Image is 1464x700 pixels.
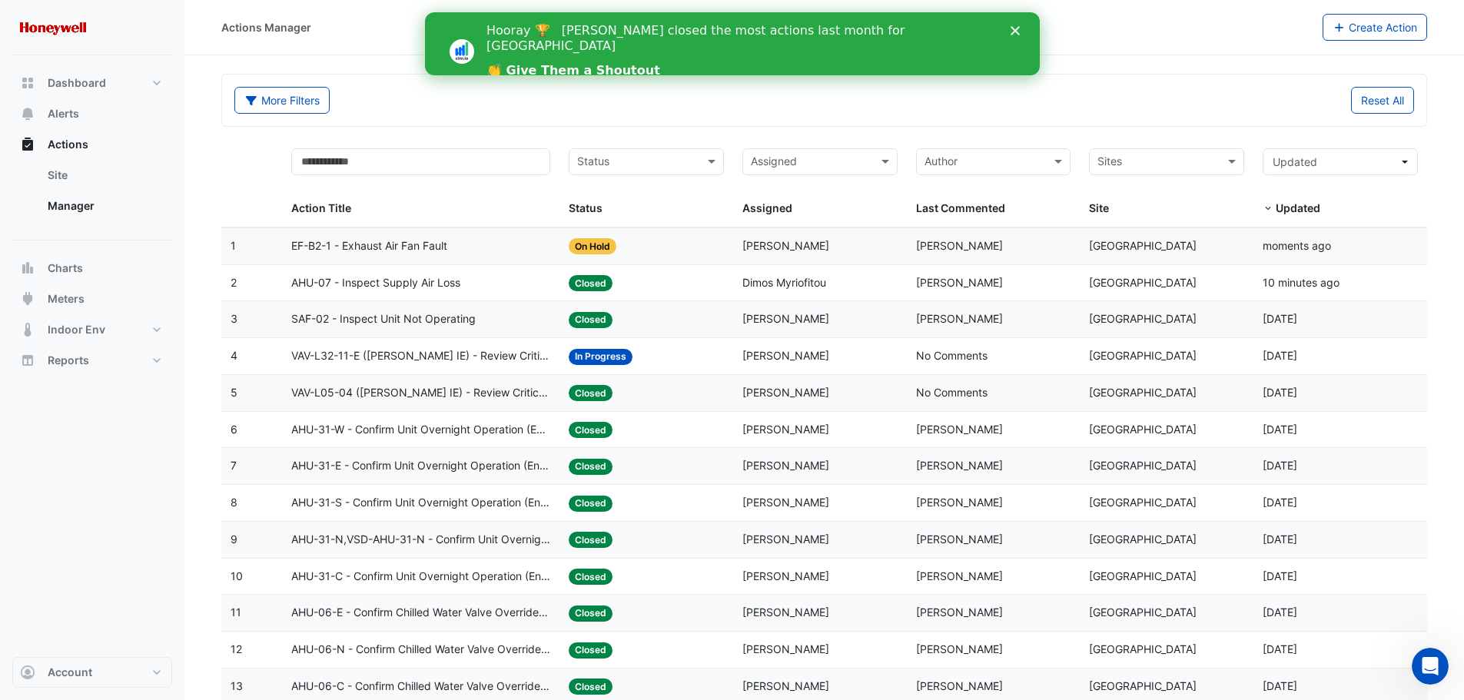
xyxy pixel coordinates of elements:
[12,129,172,160] button: Actions
[742,276,826,289] span: Dimos Myriofitou
[1089,423,1197,436] span: [GEOGRAPHIC_DATA]
[569,642,612,659] span: Closed
[12,160,172,227] div: Actions
[569,459,612,475] span: Closed
[742,532,829,546] span: [PERSON_NAME]
[291,274,460,292] span: AHU-07 - Inspect Supply Air Loss
[231,239,236,252] span: 1
[1089,349,1197,362] span: [GEOGRAPHIC_DATA]
[1263,386,1297,399] span: 2025-07-07T11:36:36.786
[231,423,237,436] span: 6
[1263,532,1297,546] span: 2025-06-24T11:19:07.611
[231,349,237,362] span: 4
[742,239,829,252] span: [PERSON_NAME]
[1089,569,1197,582] span: [GEOGRAPHIC_DATA]
[61,51,235,68] a: 👏 Give Them a Shoutout
[916,386,988,399] span: No Comments
[1089,605,1197,619] span: [GEOGRAPHIC_DATA]
[742,459,829,472] span: [PERSON_NAME]
[48,260,83,276] span: Charts
[20,106,35,121] app-icon: Alerts
[569,275,612,291] span: Closed
[1263,679,1297,692] span: 2025-06-23T17:56:49.897
[35,160,172,191] a: Site
[12,345,172,376] button: Reports
[916,201,1005,214] span: Last Commented
[12,284,172,314] button: Meters
[1089,679,1197,692] span: [GEOGRAPHIC_DATA]
[742,679,829,692] span: [PERSON_NAME]
[569,605,612,622] span: Closed
[742,496,829,509] span: [PERSON_NAME]
[425,12,1040,75] iframe: Intercom live chat banner
[291,384,550,402] span: VAV-L05-04 ([PERSON_NAME] IE) - Review Critical Sensor Outside Range
[1263,276,1340,289] span: 2025-08-12T13:23:55.010
[1273,155,1317,168] span: Updated
[18,12,88,43] img: Company Logo
[221,19,311,35] div: Actions Manager
[231,276,237,289] span: 2
[1089,312,1197,325] span: [GEOGRAPHIC_DATA]
[12,657,172,688] button: Account
[1263,569,1297,582] span: 2025-06-24T11:12:06.733
[569,312,612,328] span: Closed
[1263,239,1331,252] span: 2025-08-12T13:35:13.364
[48,75,106,91] span: Dashboard
[291,310,476,328] span: SAF-02 - Inspect Unit Not Operating
[1089,496,1197,509] span: [GEOGRAPHIC_DATA]
[291,347,550,365] span: VAV-L32-11-E ([PERSON_NAME] IE) - Review Critical Sensor Outside Range
[12,253,172,284] button: Charts
[916,459,1003,472] span: [PERSON_NAME]
[569,422,612,438] span: Closed
[742,312,829,325] span: [PERSON_NAME]
[1351,87,1414,114] button: Reset All
[916,532,1003,546] span: [PERSON_NAME]
[916,276,1003,289] span: [PERSON_NAME]
[20,137,35,152] app-icon: Actions
[20,260,35,276] app-icon: Charts
[291,201,351,214] span: Action Title
[742,386,829,399] span: [PERSON_NAME]
[20,353,35,368] app-icon: Reports
[12,98,172,129] button: Alerts
[742,423,829,436] span: [PERSON_NAME]
[1089,459,1197,472] span: [GEOGRAPHIC_DATA]
[1263,642,1297,655] span: 2025-06-23T17:57:00.979
[1089,239,1197,252] span: [GEOGRAPHIC_DATA]
[291,531,550,549] span: AHU-31-N,VSD-AHU-31-N - Confirm Unit Overnight Operation (Energy Waste)
[231,532,237,546] span: 9
[234,87,330,114] button: More Filters
[231,642,242,655] span: 12
[1263,312,1297,325] span: 2025-07-17T14:56:57.816
[20,291,35,307] app-icon: Meters
[1089,532,1197,546] span: [GEOGRAPHIC_DATA]
[569,532,612,548] span: Closed
[231,386,237,399] span: 5
[1089,386,1197,399] span: [GEOGRAPHIC_DATA]
[916,239,1003,252] span: [PERSON_NAME]
[48,137,88,152] span: Actions
[291,568,550,586] span: AHU-31-C - Confirm Unit Overnight Operation (Energy Waste)
[742,642,829,655] span: [PERSON_NAME]
[48,106,79,121] span: Alerts
[291,237,447,255] span: EF-B2-1 - Exhaust Air Fan Fault
[1276,201,1320,214] span: Updated
[291,641,550,659] span: AHU-06-N - Confirm Chilled Water Valve Override Closed
[916,496,1003,509] span: [PERSON_NAME]
[291,421,550,439] span: AHU-31-W - Confirm Unit Overnight Operation (Energy Waste)
[48,291,85,307] span: Meters
[569,678,612,695] span: Closed
[291,494,550,512] span: AHU-31-S - Confirm Unit Overnight Operation (Energy Waste)
[742,569,829,582] span: [PERSON_NAME]
[916,569,1003,582] span: [PERSON_NAME]
[1089,201,1109,214] span: Site
[742,605,829,619] span: [PERSON_NAME]
[569,349,632,365] span: In Progress
[1412,648,1449,685] iframe: Intercom live chat
[291,604,550,622] span: AHU-06-E - Confirm Chilled Water Valve Override Closed
[1263,496,1297,509] span: 2025-06-24T11:19:18.667
[1263,605,1297,619] span: 2025-06-23T17:57:10.561
[1263,459,1297,472] span: 2025-06-24T11:19:30.500
[586,14,601,23] div: Close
